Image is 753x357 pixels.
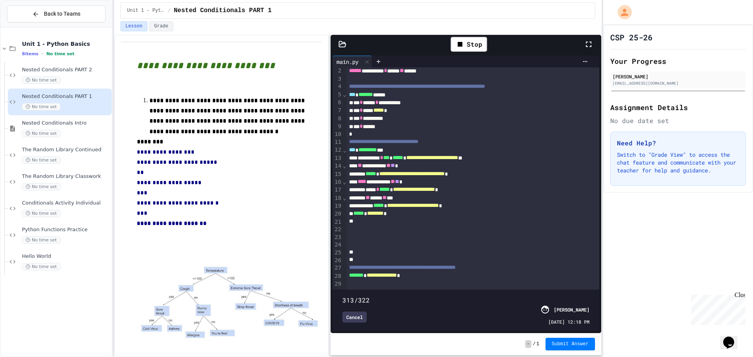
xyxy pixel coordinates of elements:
span: Fold line [342,179,346,185]
div: 28 [333,272,342,280]
div: 11 [333,138,342,146]
div: 6 [333,99,342,107]
div: main.py [333,56,372,67]
span: No time set [22,236,60,244]
span: / [168,7,171,14]
span: No time set [22,103,60,111]
div: 5 [333,91,342,99]
span: Unit 1 - Python Basics [22,40,110,47]
span: Nested Conditionals PART 1 [22,93,110,100]
div: 10 [333,130,342,138]
div: 21 [333,218,342,226]
div: 8 [333,115,342,123]
span: Back to Teams [44,10,80,18]
span: Submit Answer [552,341,589,347]
div: 15 [333,170,342,178]
div: main.py [333,58,362,66]
div: [PERSON_NAME] [554,306,589,313]
span: No time set [22,210,60,217]
div: 25 [333,249,342,257]
div: No due date set [610,116,746,125]
div: 9 [333,123,342,130]
div: 16 [333,178,342,186]
div: 13 [333,154,342,162]
div: 23 [333,234,342,241]
div: 17 [333,186,342,194]
div: 7 [333,107,342,114]
div: 24 [333,241,342,249]
button: Grade [149,21,173,31]
span: The Random Library Classwork [22,173,110,180]
span: 1 [537,341,539,347]
div: 14 [333,162,342,170]
div: [PERSON_NAME] [613,73,744,80]
span: Nested Conditionals Intro [22,120,110,127]
span: No time set [22,183,60,190]
span: No time set [22,263,60,270]
span: The Random Library Continued [22,147,110,153]
iframe: chat widget [720,326,745,349]
h2: Assignment Details [610,102,746,113]
div: Stop [451,37,487,52]
div: My Account [609,3,634,21]
div: Chat with us now!Close [3,3,54,50]
iframe: chat widget [688,292,745,325]
h2: Your Progress [610,56,746,67]
div: 27 [333,264,342,272]
span: Fold line [342,195,346,201]
span: No time set [22,156,60,164]
button: Lesson [120,21,147,31]
div: Cancel [342,312,367,323]
p: Switch to "Grade View" to access the chat feature and communicate with your teacher for help and ... [617,151,739,174]
span: Nested Conditionals PART 2 [22,67,110,73]
div: 4 [333,83,342,91]
div: 3 [333,75,342,83]
div: 313/322 [342,295,589,305]
span: Hello World [22,253,110,260]
span: Nested Conditionals PART 1 [174,6,272,15]
span: • [42,51,43,57]
button: Back to Teams [7,5,105,22]
span: [DATE] 12:18 PM [548,318,589,325]
button: Submit Answer [546,338,595,350]
div: 19 [333,202,342,210]
span: / [533,341,536,347]
div: 29 [333,280,342,288]
span: Unit 1 - Python Basics [127,7,165,14]
h3: Need Help? [617,138,739,148]
div: [EMAIL_ADDRESS][DOMAIN_NAME] [613,80,744,86]
h1: CSP 25-26 [610,32,653,43]
span: No time set [46,51,75,56]
span: Conditionals Activity Individual [22,200,110,207]
div: 12 [333,146,342,154]
div: 18 [333,194,342,202]
span: - [525,340,531,348]
span: Python Functions Practice [22,227,110,233]
span: Fold line [342,91,346,98]
span: 8 items [22,51,38,56]
div: 20 [333,210,342,218]
span: Fold line [342,147,346,153]
div: 26 [333,257,342,265]
div: 2 [333,67,342,75]
span: No time set [22,76,60,84]
span: Fold line [342,163,346,169]
div: 22 [333,226,342,234]
span: No time set [22,130,60,137]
